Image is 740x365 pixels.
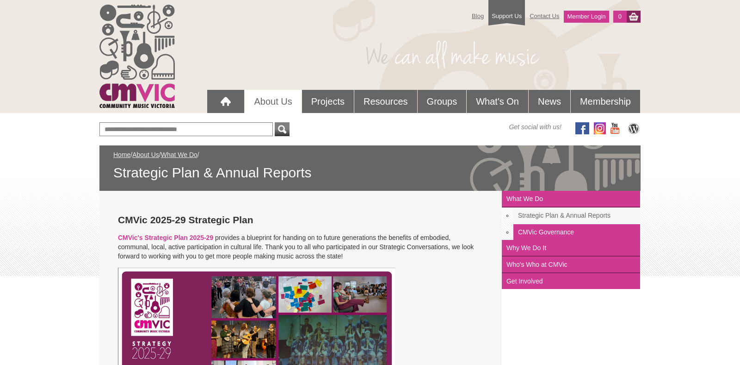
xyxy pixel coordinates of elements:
[525,8,564,24] a: Contact Us
[627,122,641,134] img: CMVic Blog
[467,90,528,113] a: What's On
[418,90,467,113] a: Groups
[99,5,175,108] img: cmvic_logo.png
[161,151,197,158] a: What We Do
[502,273,640,289] a: Get Involved
[113,164,627,182] span: Strategic Plan & Annual Reports
[118,233,483,261] p: provides a blueprint for handing on to future generations the benefits of embodied, communal, loc...
[513,208,640,224] a: Strategic Plan & Annual Reports
[302,90,354,113] a: Projects
[113,150,627,182] div: / / /
[113,151,130,158] a: Home
[502,257,640,273] a: Who's Who at CMVic
[502,191,640,208] a: What We Do
[118,214,483,226] h3: CMVic 2025-29 Strategic Plan
[245,90,301,113] a: About Us
[509,122,561,132] span: Get social with us!
[118,234,213,241] a: CMVic's Strategic Plan 2025-29
[502,240,640,257] a: Why We Do It
[571,90,640,113] a: Membership
[613,11,627,23] a: 0
[467,8,488,24] a: Blog
[529,90,570,113] a: News
[354,90,417,113] a: Resources
[564,11,609,23] a: Member Login
[132,151,159,158] a: About Us
[513,224,640,240] a: CMVic Governance
[594,122,606,134] img: icon-instagram.png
